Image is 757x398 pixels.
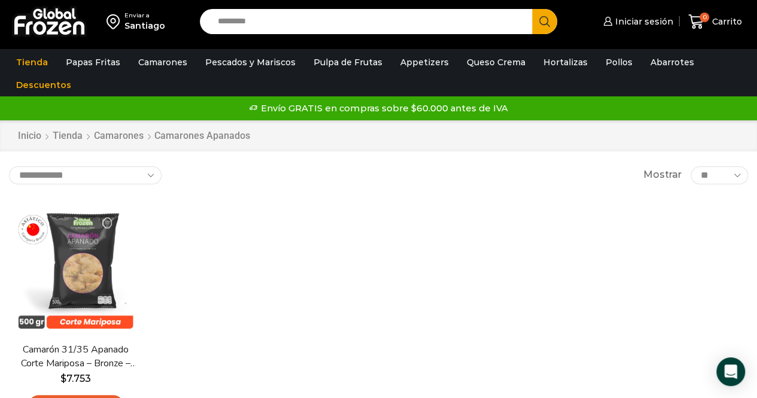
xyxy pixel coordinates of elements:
[93,129,144,143] a: Camarones
[716,357,745,386] div: Open Intercom Messenger
[52,129,83,143] a: Tienda
[532,9,557,34] button: Search button
[612,16,673,28] span: Iniciar sesión
[154,130,250,141] h1: Camarones Apanados
[600,10,673,34] a: Iniciar sesión
[10,74,77,96] a: Descuentos
[9,166,162,184] select: Pedido de la tienda
[132,51,193,74] a: Camarones
[60,373,91,384] bdi: 7.753
[60,51,126,74] a: Papas Fritas
[17,129,42,143] a: Inicio
[600,51,639,74] a: Pollos
[700,13,709,22] span: 0
[17,129,250,143] nav: Breadcrumb
[709,16,742,28] span: Carrito
[124,11,165,20] div: Enviar a
[199,51,302,74] a: Pescados y Mariscos
[308,51,388,74] a: Pulpa de Frutas
[537,51,594,74] a: Hortalizas
[16,343,136,370] a: Camarón 31/35 Apanado Corte Mariposa – Bronze – Caja 5 kg
[394,51,455,74] a: Appetizers
[107,11,124,32] img: address-field-icon.svg
[461,51,531,74] a: Queso Crema
[685,8,745,36] a: 0 Carrito
[124,20,165,32] div: Santiago
[644,51,700,74] a: Abarrotes
[10,51,54,74] a: Tienda
[643,168,682,182] span: Mostrar
[60,373,66,384] span: $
